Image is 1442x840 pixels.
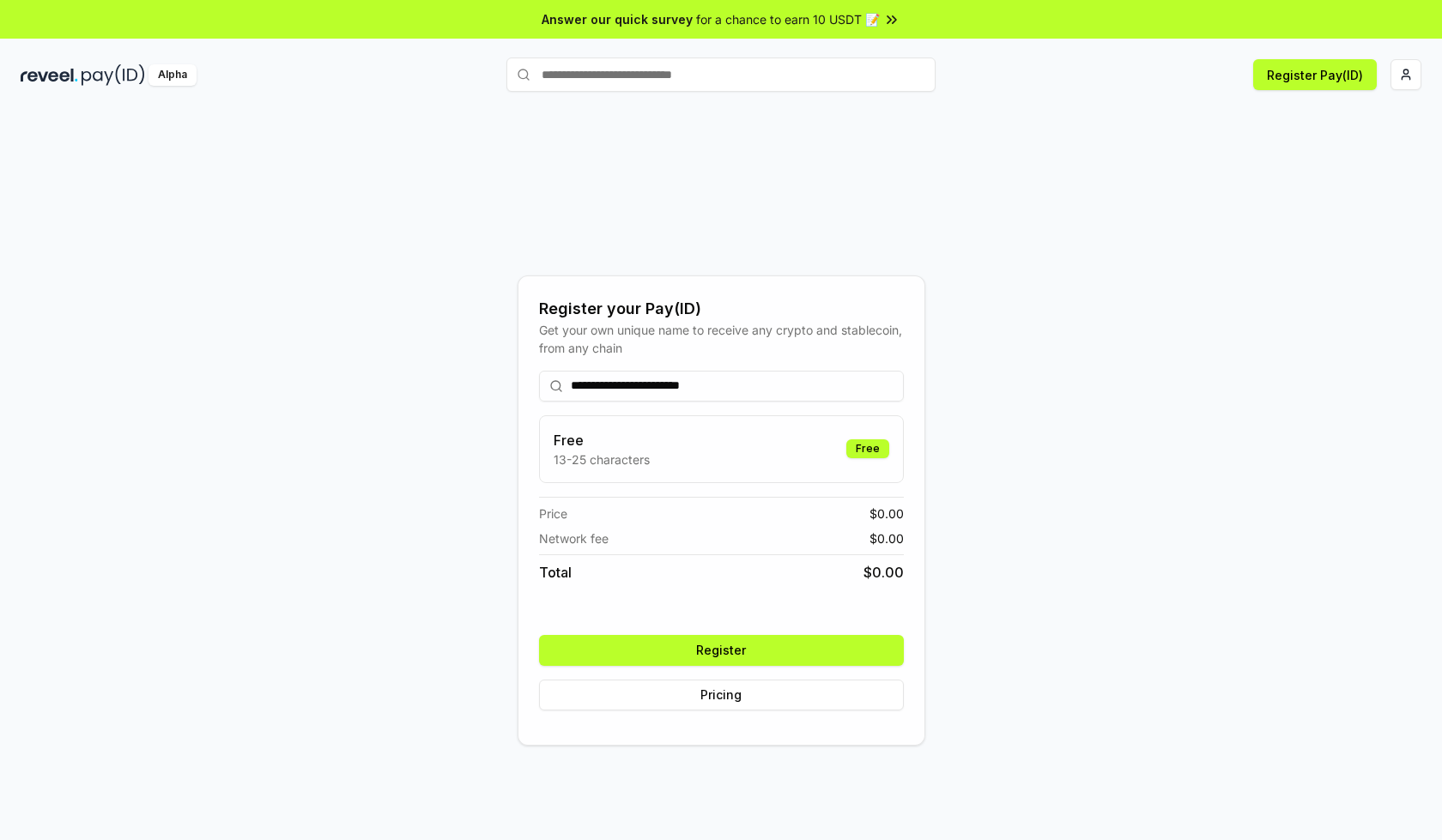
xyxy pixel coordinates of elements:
span: $ 0.00 [869,529,904,547]
button: Register [539,635,904,666]
span: Network fee [539,529,609,547]
button: Register Pay(ID) [1253,59,1377,90]
p: 13-25 characters [554,450,650,468]
span: Answer our quick survey [542,10,693,28]
span: $ 0.00 [863,562,904,583]
img: pay_id [82,64,145,86]
div: Free [846,439,889,458]
span: Price [539,505,567,523]
div: Get your own unique name to receive any crypto and stablecoin, from any chain [539,321,904,357]
div: Alpha [148,64,197,86]
span: $ 0.00 [869,505,904,523]
img: reveel_dark [21,64,78,86]
div: Register your Pay(ID) [539,297,904,321]
button: Pricing [539,680,904,710]
span: for a chance to earn 10 USDT 📝 [696,10,880,28]
span: Total [539,562,572,583]
h3: Free [554,430,650,450]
